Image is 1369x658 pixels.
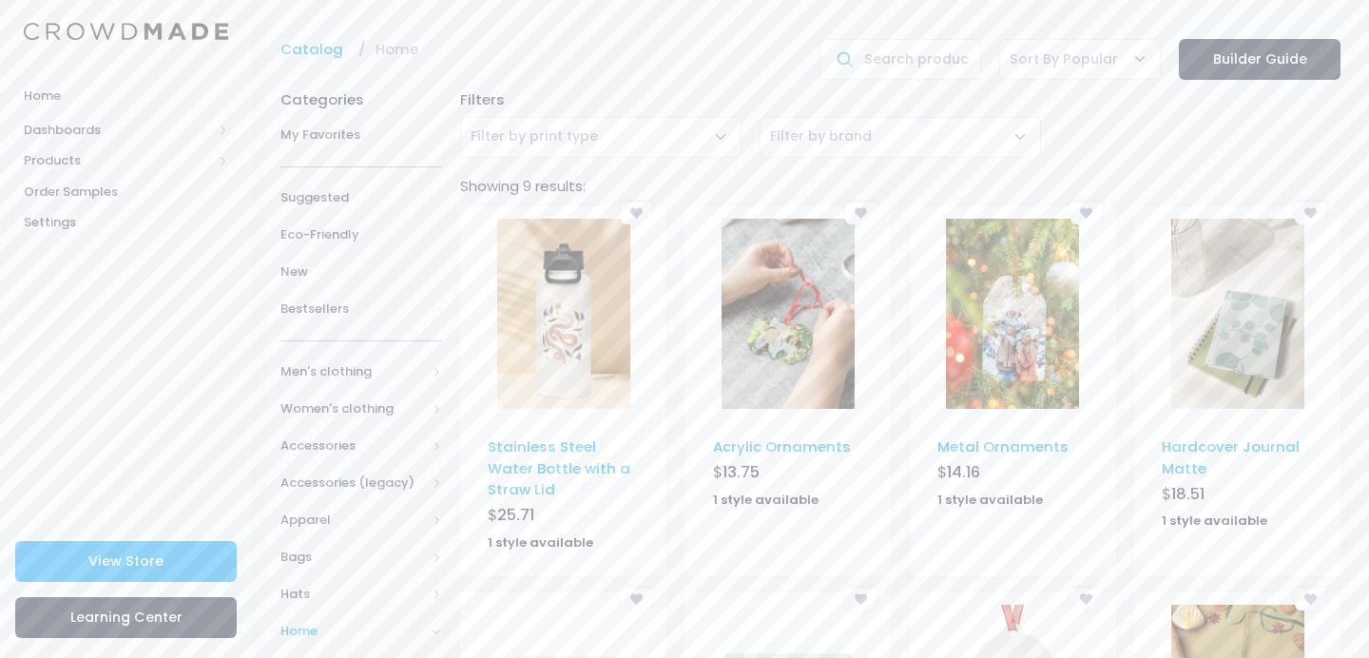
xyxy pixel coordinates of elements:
div: Showing 9 results: [451,176,1349,197]
a: Eco-Friendly [280,217,442,254]
div: $ [713,461,863,488]
span: Sort By Popular [999,39,1161,80]
span: Home [280,622,426,641]
span: Accessories (legacy) [280,474,426,493]
span: Eco-Friendly [280,225,442,244]
a: Stainless Steel Water Bottle with a Straw Lid [488,436,630,499]
span: Bestsellers [280,300,442,319]
span: Settings [24,213,228,232]
a: Home [376,39,428,60]
span: Filter by print type [471,126,598,145]
div: $ [488,504,638,531]
span: Men's clothing [280,362,426,381]
a: Bestsellers [280,291,442,328]
span: Suggested [280,188,442,207]
div: $ [937,461,1088,488]
div: Categories [280,80,442,110]
a: Learning Center [15,597,237,638]
span: Filter by print type [460,117,742,158]
a: Hardcover Journal Matte [1162,436,1300,477]
strong: 1 style available [713,491,819,509]
span: Products [24,151,212,170]
div: Filters [451,89,1349,110]
span: Home [24,87,228,106]
a: My Favorites [280,117,442,154]
a: Suggested [280,180,442,217]
span: Filter by brand [770,126,872,145]
span: View Store [88,552,164,571]
a: New [280,254,442,291]
input: Search products [819,39,981,80]
span: New [280,262,442,281]
span: Learning Center [70,608,183,627]
strong: 1 style available [1162,512,1267,530]
span: Order Samples [24,183,228,202]
img: Logo [24,23,228,41]
a: Catalog [280,39,353,60]
span: My Favorites [280,126,442,145]
a: View Store [15,541,237,582]
span: 14.16 [947,461,980,483]
span: Filter by brand [770,126,872,146]
div: $ [1162,483,1312,510]
span: Hats [280,585,426,604]
a: Builder Guide [1179,39,1340,80]
a: Acrylic Ornaments [713,436,851,456]
span: Sort By Popular [1010,49,1118,69]
span: 18.51 [1171,483,1205,505]
span: Accessories [280,436,426,455]
span: 13.75 [723,461,760,483]
strong: 1 style available [937,491,1043,509]
span: Apparel [280,511,426,530]
strong: 1 style available [488,533,593,552]
span: Filter by brand [760,117,1041,158]
span: Dashboards [24,121,212,140]
span: Women's clothing [280,399,426,418]
span: Bags [280,548,426,567]
a: Metal Ornaments [937,436,1069,456]
span: 25.71 [497,504,534,526]
span: Filter by print type [471,126,598,146]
